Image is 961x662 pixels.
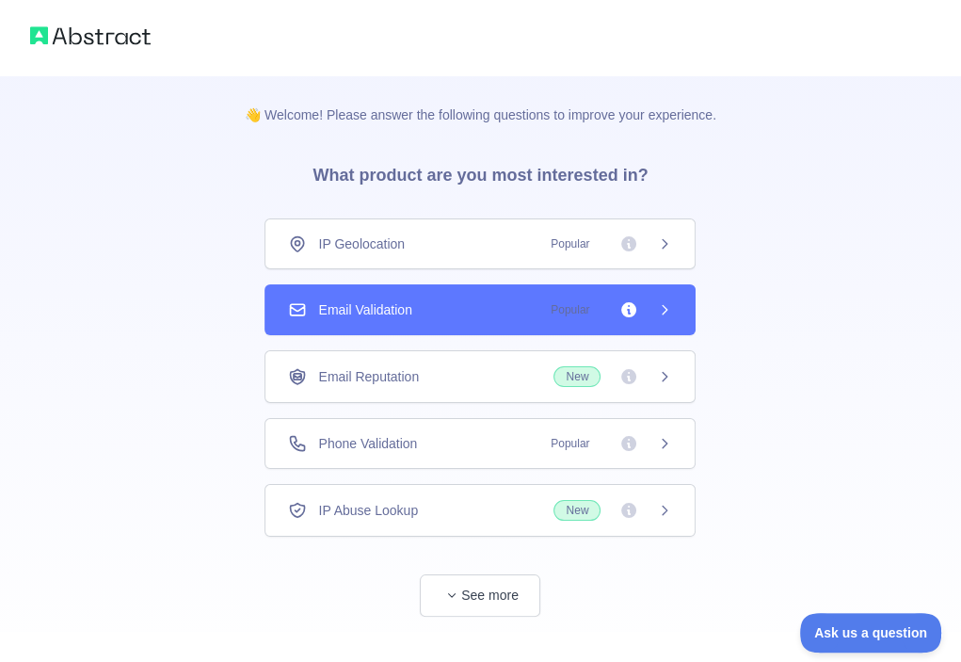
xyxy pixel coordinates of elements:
[539,234,601,253] span: Popular
[318,300,411,319] span: Email Validation
[215,75,746,124] p: 👋 Welcome! Please answer the following questions to improve your experience.
[539,300,601,319] span: Popular
[553,366,601,387] span: New
[800,613,942,653] iframe: Toggle Customer Support
[318,367,419,386] span: Email Reputation
[318,234,405,253] span: IP Geolocation
[553,500,601,521] span: New
[318,501,418,520] span: IP Abuse Lookup
[420,574,540,617] button: See more
[282,124,678,218] h3: What product are you most interested in?
[318,434,417,453] span: Phone Validation
[539,434,601,453] span: Popular
[30,23,151,49] img: Abstract logo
